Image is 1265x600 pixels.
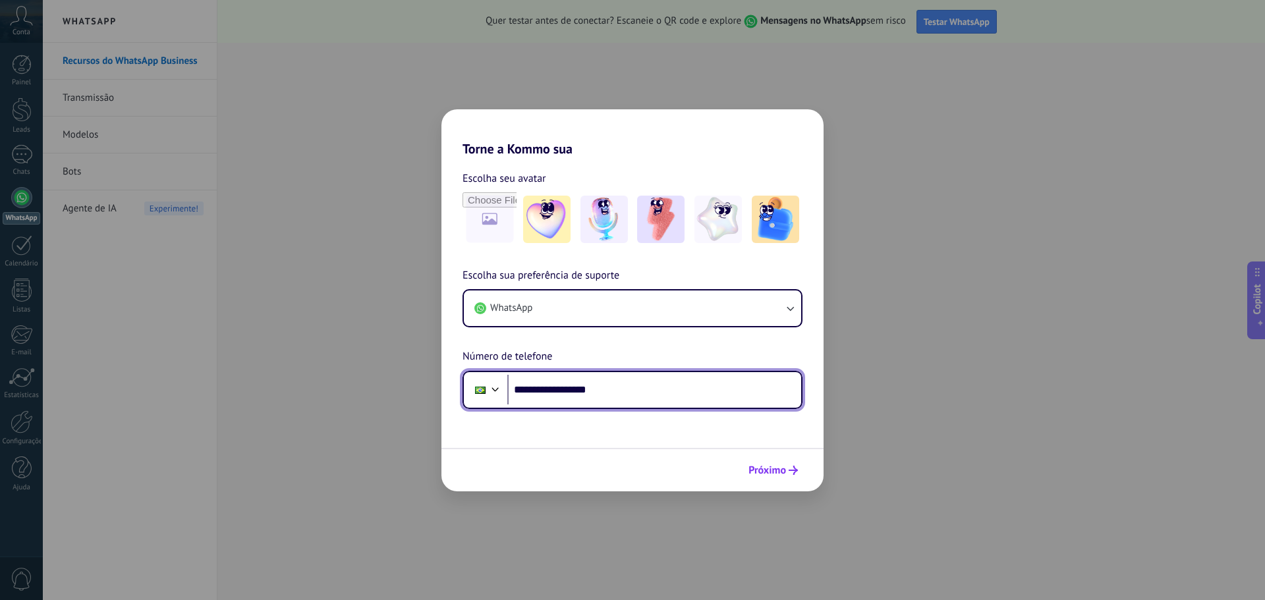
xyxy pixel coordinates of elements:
[743,459,804,481] button: Próximo
[752,196,799,243] img: -5.jpeg
[464,290,801,326] button: WhatsApp
[748,466,786,475] span: Próximo
[523,196,571,243] img: -1.jpeg
[580,196,628,243] img: -2.jpeg
[463,348,552,366] span: Número de telefone
[463,267,619,285] span: Escolha sua preferência de suporte
[441,109,824,157] h2: Torne a Kommo sua
[463,170,546,187] span: Escolha seu avatar
[637,196,685,243] img: -3.jpeg
[468,376,493,404] div: Brazil: + 55
[694,196,742,243] img: -4.jpeg
[490,302,532,315] span: WhatsApp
